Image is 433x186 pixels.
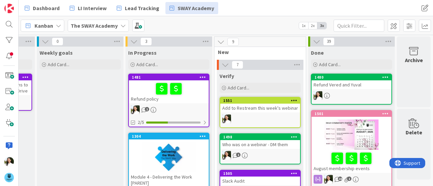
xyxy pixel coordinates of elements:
[220,97,301,128] a: 1551Add to Restream this week's webinarAK
[165,2,218,14] a: SWAY Academy
[236,153,241,157] span: 1
[220,170,300,185] div: 1505Slack Audit
[317,22,326,29] span: 3x
[311,74,392,105] a: 1480Refund Vered and YuvalAK
[129,74,209,80] div: 1481
[129,105,209,114] div: AK
[220,114,300,123] div: AK
[78,4,107,12] span: LI Interview
[220,98,300,104] div: 1551
[315,75,391,80] div: 1480
[220,104,300,112] div: Add to Restream this week's webinar
[312,150,391,173] div: August membership events
[129,80,209,103] div: Refund policy
[338,177,342,181] span: 16
[138,119,144,126] span: 2/5
[315,111,391,116] div: 1501
[131,105,140,114] img: AK
[128,49,157,56] span: In Progress
[220,98,300,112] div: 1551Add to Restream this week's webinar
[220,151,300,160] div: AK
[223,135,300,139] div: 1498
[125,4,159,12] span: Lead Tracking
[220,133,301,164] a: 1498Who was on a webinar - DM themAK
[132,75,209,80] div: 1481
[312,111,391,117] div: 1501
[312,91,391,100] div: AK
[140,37,152,46] span: 3
[223,171,300,176] div: 1505
[308,22,317,29] span: 2x
[220,170,300,177] div: 1505
[312,80,391,89] div: Refund Vered and Yuval
[33,4,60,12] span: Dashboard
[71,22,118,29] b: The SWAY Academy
[314,91,322,100] img: AK
[406,128,422,136] div: Delete
[218,49,297,55] span: New
[128,74,209,127] a: 1481Refund policyAK2/5
[220,134,300,149] div: 1498Who was on a webinar - DM them
[129,133,209,139] div: 1304
[178,4,214,12] span: SWAY Academy
[129,74,209,103] div: 1481Refund policy
[145,107,149,111] span: 1
[220,140,300,149] div: Who was on a webinar - DM them
[136,61,158,68] span: Add Card...
[48,61,69,68] span: Add Card...
[4,173,14,182] img: avatar
[21,2,64,14] a: Dashboard
[4,4,14,13] img: Visit kanbanzone.com
[4,157,14,166] img: AK
[347,177,351,181] span: 1
[312,175,391,184] div: AK
[311,49,324,56] span: Done
[52,37,63,46] span: 0
[222,151,231,160] img: AK
[220,177,300,185] div: Slack Audit
[299,22,308,29] span: 1x
[232,61,243,69] span: 7
[312,74,391,89] div: 1480Refund Vered and Yuval
[40,49,73,56] span: Weekly goals
[14,1,31,9] span: Support
[220,134,300,140] div: 1498
[312,74,391,80] div: 1480
[113,2,163,14] a: Lead Tracking
[312,111,391,173] div: 1501August membership events
[323,37,335,46] span: 39
[35,22,53,30] span: Kanban
[66,2,111,14] a: LI Interview
[324,175,333,184] img: AK
[227,38,239,46] span: 9
[319,61,341,68] span: Add Card...
[220,73,234,79] span: Verify
[222,114,231,123] img: AK
[223,98,300,103] div: 1551
[228,85,249,91] span: Add Card...
[405,56,423,64] div: Archive
[334,20,384,32] input: Quick Filter...
[132,134,209,139] div: 1304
